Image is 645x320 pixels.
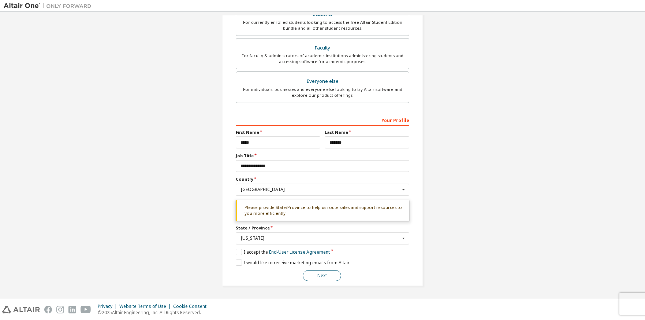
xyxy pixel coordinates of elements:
[173,304,211,309] div: Cookie Consent
[241,87,404,98] div: For individuals, businesses and everyone else looking to try Altair software and explore our prod...
[236,249,330,255] label: I accept the
[241,43,404,53] div: Faculty
[81,306,91,313] img: youtube.svg
[236,200,409,221] div: Please provide State/Province to help us route sales and support resources to you more efficiently.
[241,19,404,31] div: For currently enrolled students looking to access the free Altair Student Edition bundle and all ...
[4,2,95,10] img: Altair One
[269,249,330,255] a: End-User License Agreement
[325,129,409,135] label: Last Name
[236,129,320,135] label: First Name
[98,304,119,309] div: Privacy
[119,304,173,309] div: Website Terms of Use
[68,306,76,313] img: linkedin.svg
[241,76,404,87] div: Everyone else
[236,114,409,126] div: Your Profile
[303,270,341,281] button: Next
[98,309,211,316] p: © 2025 Altair Engineering, Inc. All Rights Reserved.
[44,306,52,313] img: facebook.svg
[241,187,400,192] div: [GEOGRAPHIC_DATA]
[241,53,404,65] div: For faculty & administrators of academic institutions administering students and accessing softwa...
[236,176,409,182] label: Country
[236,153,409,159] label: Job Title
[236,225,409,231] label: State / Province
[241,236,400,240] div: [US_STATE]
[236,260,350,266] label: I would like to receive marketing emails from Altair
[56,306,64,313] img: instagram.svg
[2,306,40,313] img: altair_logo.svg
